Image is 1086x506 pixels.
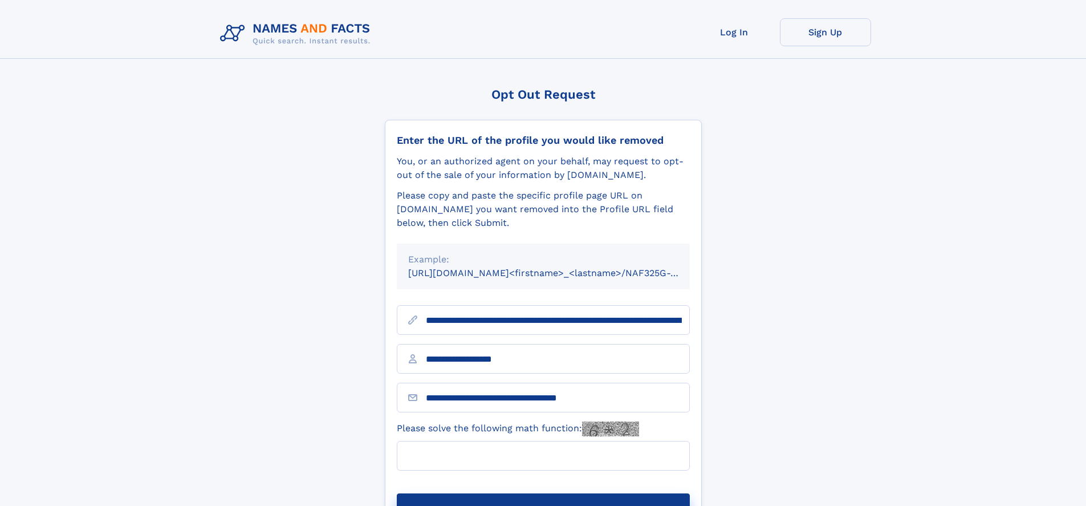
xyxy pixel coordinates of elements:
[780,18,871,46] a: Sign Up
[215,18,380,49] img: Logo Names and Facts
[689,18,780,46] a: Log In
[408,253,678,266] div: Example:
[397,189,690,230] div: Please copy and paste the specific profile page URL on [DOMAIN_NAME] you want removed into the Pr...
[408,268,711,278] small: [URL][DOMAIN_NAME]<firstname>_<lastname>/NAF325G-xxxxxxxx
[385,87,702,102] div: Opt Out Request
[397,134,690,147] div: Enter the URL of the profile you would like removed
[397,422,639,436] label: Please solve the following math function:
[397,155,690,182] div: You, or an authorized agent on your behalf, may request to opt-out of the sale of your informatio...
